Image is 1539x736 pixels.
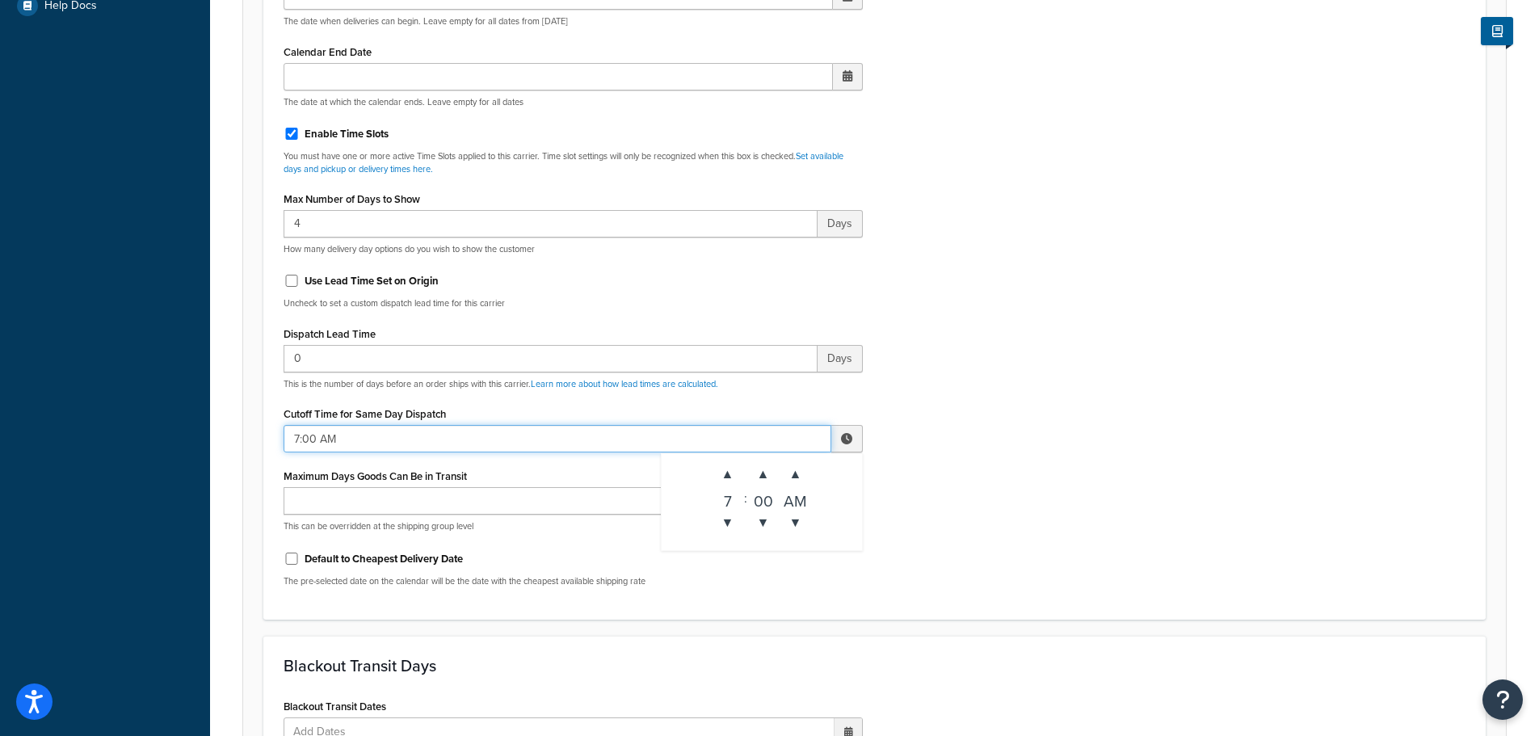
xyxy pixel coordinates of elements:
span: ▼ [780,507,812,539]
p: The date at which the calendar ends. Leave empty for all dates [284,96,863,108]
span: Days [818,345,863,372]
p: How many delivery day options do you wish to show the customer [284,243,863,255]
span: ▼ [712,507,744,539]
div: AM [780,490,812,507]
span: ▲ [780,458,812,490]
span: Days [818,210,863,238]
a: Set available days and pickup or delivery times here. [284,149,843,175]
p: Uncheck to set a custom dispatch lead time for this carrier [284,297,863,309]
label: Dispatch Lead Time [284,328,376,340]
div: : [744,458,747,539]
p: You must have one or more active Time Slots applied to this carrier. Time slot settings will only... [284,150,863,175]
p: This is the number of days before an order ships with this carrier. [284,378,863,390]
div: 00 [747,490,780,507]
label: Cutoff Time for Same Day Dispatch [284,408,446,420]
button: Open Resource Center [1482,679,1523,720]
label: Blackout Transit Dates [284,700,386,713]
label: Use Lead Time Set on Origin [305,274,439,288]
label: Default to Cheapest Delivery Date [305,552,463,566]
span: ▲ [712,458,744,490]
p: The pre-selected date on the calendar will be the date with the cheapest available shipping rate [284,575,863,587]
label: Max Number of Days to Show [284,193,420,205]
button: Show Help Docs [1481,17,1513,45]
label: Enable Time Slots [305,127,389,141]
span: ▼ [747,507,780,539]
span: ▲ [747,458,780,490]
div: 7 [712,490,744,507]
p: The date when deliveries can begin. Leave empty for all dates from [DATE] [284,15,863,27]
label: Calendar End Date [284,46,372,58]
p: This can be overridden at the shipping group level [284,520,863,532]
label: Maximum Days Goods Can Be in Transit [284,470,467,482]
h3: Blackout Transit Days [284,657,1465,675]
a: Learn more about how lead times are calculated. [531,377,718,390]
